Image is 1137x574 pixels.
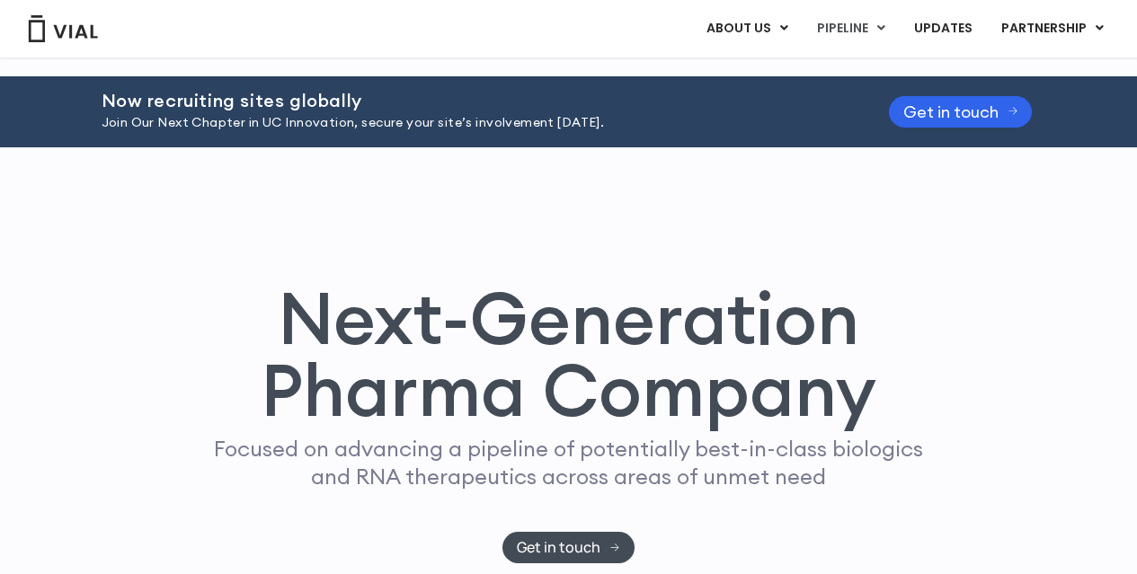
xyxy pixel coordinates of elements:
span: Get in touch [517,541,600,554]
a: ABOUT USMenu Toggle [692,13,802,44]
img: Vial Logo [27,15,99,42]
a: UPDATES [900,13,986,44]
a: Get in touch [889,96,1033,128]
a: PIPELINEMenu Toggle [803,13,899,44]
a: Get in touch [502,532,635,563]
h1: Next-Generation Pharma Company [180,282,958,426]
a: PARTNERSHIPMenu Toggle [987,13,1118,44]
span: Get in touch [903,105,999,119]
p: Focused on advancing a pipeline of potentially best-in-class biologics and RNA therapeutics acros... [207,435,931,490]
h2: Now recruiting sites globally [102,91,844,110]
p: Join Our Next Chapter in UC Innovation, secure your site’s involvement [DATE]. [102,113,844,133]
